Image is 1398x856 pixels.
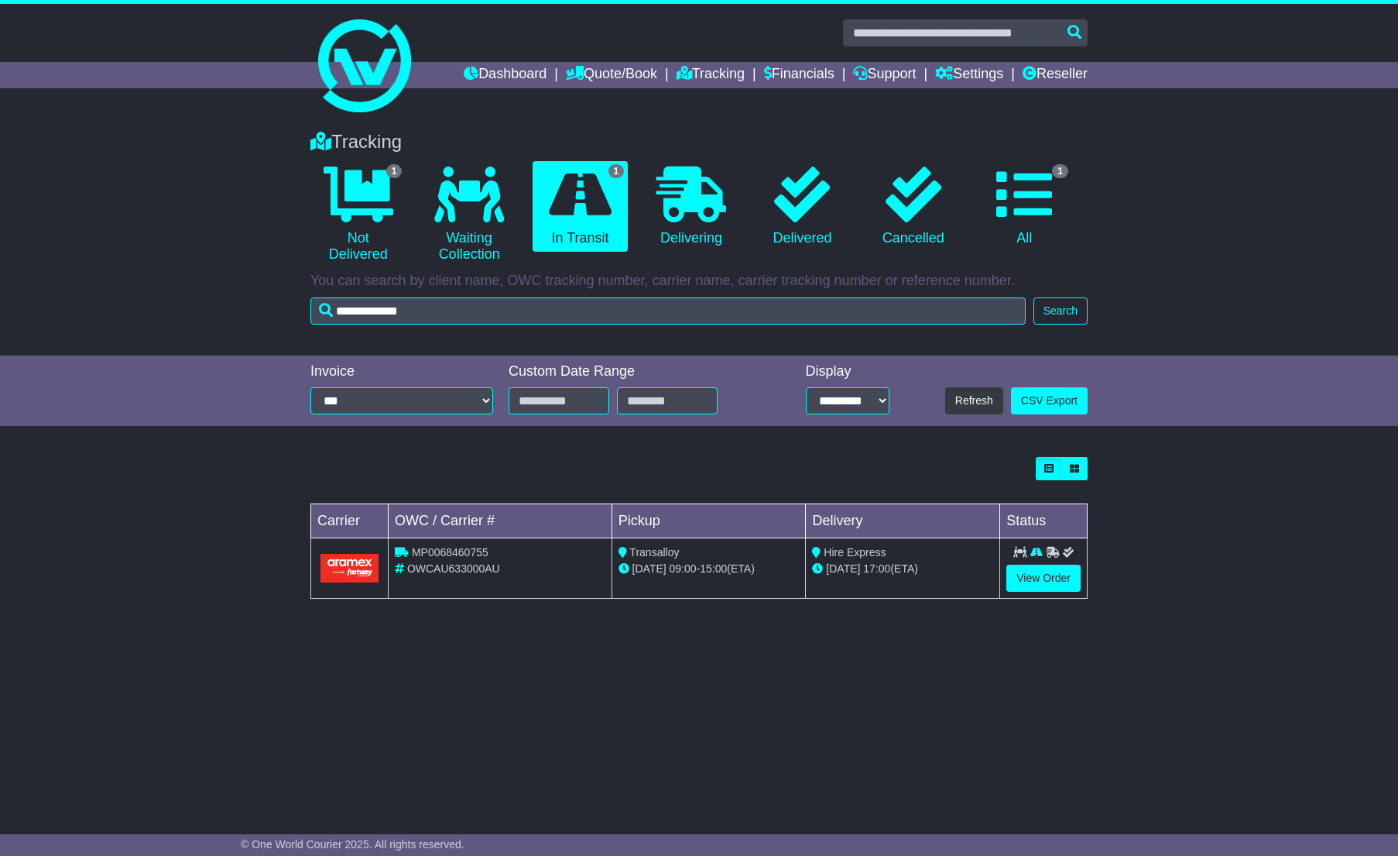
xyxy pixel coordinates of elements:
div: Display [806,363,889,380]
a: 1 All [977,161,1072,253]
a: View Order [1006,565,1081,592]
a: Cancelled [865,161,961,253]
button: Refresh [945,387,1003,414]
a: Financials [764,62,834,88]
a: Delivering [643,161,738,253]
a: Quote/Book [566,62,657,88]
a: Reseller [1023,62,1088,88]
td: Delivery [806,504,1000,538]
span: OWCAU633000AU [407,562,500,575]
span: [DATE] [826,562,860,575]
span: 1 [386,164,403,178]
button: Search [1033,297,1088,325]
td: OWC / Carrier # [389,504,612,538]
span: © One World Courier 2025. All rights reserved. [241,838,464,851]
p: You can search by client name, OWC tracking number, carrier name, carrier tracking number or refe... [310,273,1088,290]
span: 09:00 [670,562,697,575]
div: Tracking [303,131,1095,153]
a: 1 Not Delivered [310,161,406,269]
span: Transalloy [629,546,679,559]
td: Carrier [311,504,389,538]
div: - (ETA) [618,561,800,577]
span: 17:00 [863,562,890,575]
div: (ETA) [812,561,993,577]
span: MP0068460755 [412,546,488,559]
a: Tracking [677,62,745,88]
a: Settings [935,62,1003,88]
div: Invoice [310,363,493,380]
a: Dashboard [464,62,547,88]
span: Hire Express [824,546,886,559]
td: Pickup [612,504,806,538]
a: Delivered [755,161,850,253]
span: 1 [1052,164,1068,178]
a: 1 In Transit [533,161,628,253]
td: Status [1000,504,1088,538]
span: 15:00 [700,562,727,575]
img: Aramex.png [320,554,379,583]
a: Waiting Collection [421,161,516,269]
div: Custom Date Range [509,363,757,380]
span: 1 [608,164,625,178]
a: CSV Export [1011,387,1088,414]
span: [DATE] [632,562,666,575]
a: Support [853,62,916,88]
